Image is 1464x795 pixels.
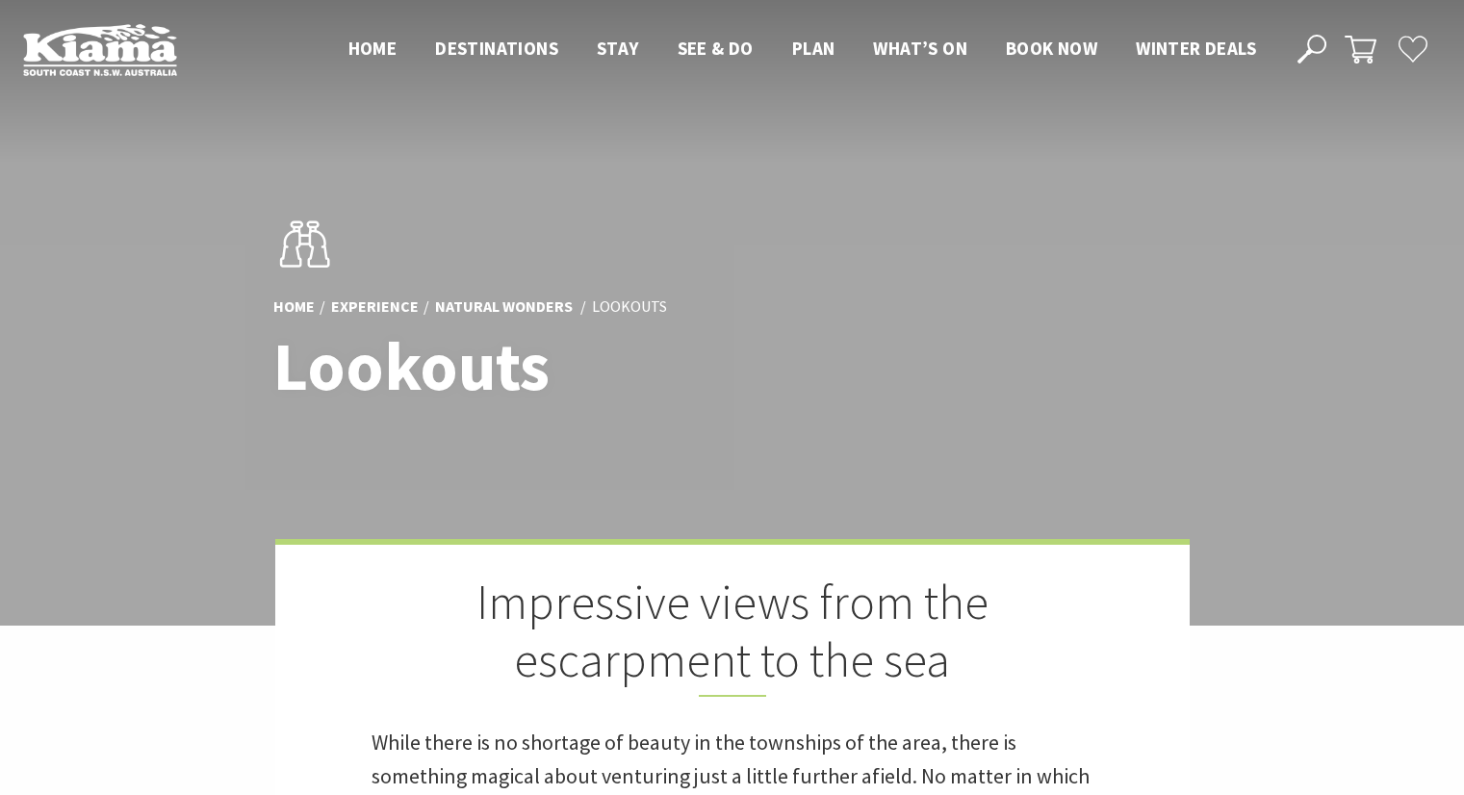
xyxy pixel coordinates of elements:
a: Home [273,296,315,318]
span: What’s On [873,37,967,60]
span: Stay [597,37,639,60]
span: Book now [1006,37,1097,60]
h1: Lookouts [273,329,817,403]
span: Destinations [435,37,558,60]
h2: Impressive views from the escarpment to the sea [372,574,1093,697]
span: See & Do [678,37,754,60]
a: Experience [331,296,419,318]
span: Winter Deals [1136,37,1256,60]
span: Home [348,37,398,60]
img: Kiama Logo [23,23,177,76]
li: Lookouts [592,295,667,320]
a: Natural Wonders [435,296,573,318]
span: Plan [792,37,835,60]
nav: Main Menu [329,34,1275,65]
